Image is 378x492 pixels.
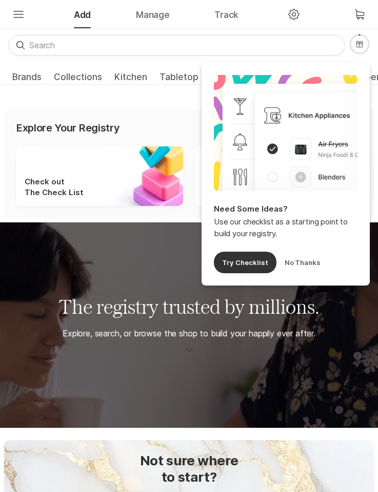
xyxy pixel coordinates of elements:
[12,37,29,53] button: Search for
[160,66,198,84] a: Tabletop
[16,122,120,134] p: Explore Your Registry
[140,452,238,484] p: Not sure where to start?
[8,35,345,55] input: Search
[214,252,276,273] button: Try Checklist
[136,9,169,22] p: Manage
[285,252,321,273] button: No Thanks
[25,176,84,198] span: Check out The Check List
[214,9,238,22] p: Track
[12,66,42,84] a: Brands
[63,327,315,339] div: Explore, search, or browse the shop to build your happily ever after.
[54,66,102,84] a: Collections
[214,203,357,214] p: Need Some Ideas?
[74,9,91,22] p: Add
[214,216,357,239] p: Use our checklist as a starting point to build your registry.
[114,66,147,84] a: Kitchen
[59,294,320,319] h1: The registry trusted by millions.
